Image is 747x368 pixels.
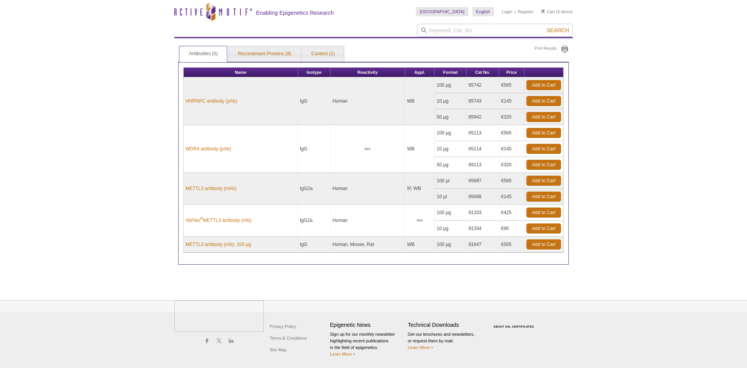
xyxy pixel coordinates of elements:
[541,9,545,13] img: Your Cart
[331,205,405,237] td: Human
[499,125,524,141] td: €565
[466,68,499,77] th: Cat No.
[526,223,561,234] a: Add to Cart
[408,322,482,328] h4: Technical Downloads
[405,205,435,237] td: N/A
[331,68,405,77] th: Reactivity
[435,157,466,173] td: 50 µg
[499,68,524,77] th: Price
[268,344,288,356] a: Site Map
[466,237,499,253] td: 91647
[298,125,331,173] td: IgG
[466,141,499,157] td: 65114
[435,68,466,77] th: Format
[331,77,405,125] td: Human
[514,7,516,16] li: |
[405,237,435,253] td: WB
[331,125,405,173] td: N/A
[544,27,572,34] button: Search
[298,205,331,237] td: IgG2a
[466,93,499,109] td: 65743
[466,157,499,173] td: 69113
[499,205,524,221] td: €425
[499,189,524,205] td: €145
[298,68,331,77] th: Isotype
[466,189,499,205] td: 65688
[541,7,573,16] li: (0 items)
[466,109,499,125] td: 65942
[494,325,534,328] a: ABOUT SSL CERTIFICATES
[405,125,435,173] td: WB
[298,237,331,253] td: IgG
[499,77,524,93] td: €565
[405,77,435,125] td: WB
[416,7,468,16] a: [GEOGRAPHIC_DATA]
[466,77,499,93] td: 65742
[186,217,251,224] a: AbFlex®METTL3 antibody (rAb)
[186,241,251,248] a: METTL3 antibody (rAb), 100 µg
[435,93,466,109] td: 10 µg
[330,352,356,356] a: Learn More >
[499,173,524,189] td: €565
[466,221,499,237] td: 91334
[526,176,561,186] a: Add to Cart
[435,205,466,221] td: 100 µg
[435,189,466,205] td: 10 µl
[229,46,300,62] a: Recombinant Proteins (9)
[466,173,499,189] td: 65687
[298,77,331,125] td: IgG
[435,237,466,253] td: 100 µg
[330,331,404,358] p: Sign up for our monthly newsletter highlighting recent publications in the field of epigenetics.
[268,332,309,344] a: Terms & Conditions
[466,125,499,141] td: 65113
[499,93,524,109] td: €145
[435,77,466,93] td: 100 µg
[466,205,499,221] td: 91333
[330,322,404,328] h4: Epigenetic News
[417,24,573,37] input: Keyword, Cat. No.
[200,216,203,221] sup: ®
[186,98,237,105] a: HNRNPC antibody (pAb)
[435,221,466,237] td: 10 µg
[541,9,555,14] a: Cart
[499,221,524,237] td: €95
[526,144,561,154] a: Add to Cart
[526,239,561,249] a: Add to Cart
[331,173,405,205] td: Human
[526,80,561,90] a: Add to Cart
[486,314,544,331] table: Click to Verify - This site chose Symantec SSL for secure e-commerce and confidential communicati...
[435,173,466,189] td: 100 µl
[408,345,433,350] a: Learn More >
[499,109,524,125] td: €320
[302,46,344,62] a: Content (1)
[435,125,466,141] td: 100 µg
[526,208,561,218] a: Add to Cart
[499,237,524,253] td: €565
[405,173,435,205] td: IP, WB
[499,157,524,173] td: €320
[268,321,298,332] a: Privacy Policy
[186,185,237,192] a: METTL3 antibody (mAb)
[526,192,561,202] a: Add to Cart
[174,300,264,332] img: Active Motif,
[256,9,334,16] h2: Enabling Epigenetics Research
[526,160,561,170] a: Add to Cart
[435,141,466,157] td: 10 µg
[526,96,561,106] a: Add to Cart
[405,68,435,77] th: Appl.
[517,9,533,14] a: Register
[502,9,512,14] a: Login
[184,68,298,77] th: Name
[331,237,405,253] td: Human, Mouse, Rat
[547,27,569,33] span: Search
[408,331,482,351] p: Get our brochures and newsletters, or request them by mail.
[526,128,561,138] a: Add to Cart
[499,141,524,157] td: €145
[526,112,561,122] a: Add to Cart
[298,173,331,205] td: IgG2a
[186,145,231,152] a: WDR4 antibody (pAb)
[435,109,466,125] td: 50 µg
[179,46,227,62] a: Antibodies (5)
[472,7,494,16] a: English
